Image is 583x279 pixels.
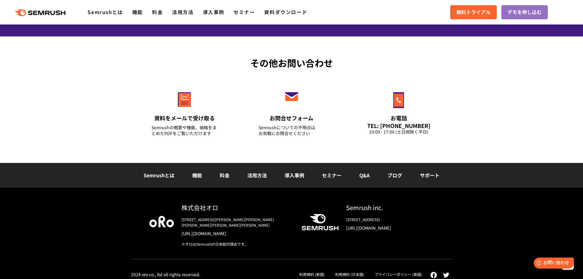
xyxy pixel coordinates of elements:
[220,172,230,179] a: 料金
[259,125,325,136] div: Semrushについての不明点は お気軽にお問合せください
[149,216,174,227] img: oro company
[88,8,123,16] a: Semrushとは
[359,172,370,179] a: Q&A
[246,79,338,144] a: お問合せフォーム Semrushについての不明点はお気軽にお問合せください
[346,203,434,212] div: Semrush inc.
[375,272,422,277] a: プライバシーポリシー (英語)
[299,272,325,277] a: 利用規約 (英語)
[181,217,292,228] div: [STREET_ADDRESS][PERSON_NAME][PERSON_NAME][PERSON_NAME][PERSON_NAME][PERSON_NAME]
[366,122,432,129] div: TEL: [PHONE_NUMBER]
[181,203,292,212] div: 株式会社オロ
[131,272,200,277] div: 2024 oro co., ltd all rights reserved.
[203,8,224,16] a: 導入事例
[132,8,143,16] a: 機能
[181,241,292,247] div: ※オロはSemrushの日本総代理店です。
[151,125,218,136] div: Semrushの概要や機能、価格をまとめたPDFをご覧いただけます
[247,172,267,179] a: 活用方法
[259,114,325,122] div: お問合せフォーム
[366,129,432,135] div: 10:00 - 17:00 (土日祝除く平日)
[192,172,202,179] a: 機能
[420,172,439,179] a: サポート
[131,56,452,70] div: その他お問い合わせ
[285,172,304,179] a: 導入事例
[366,114,432,122] div: お電話
[335,272,364,277] a: 利用規約 (日本語)
[322,172,342,179] a: セミナー
[450,5,497,19] a: 無料トライアル
[151,114,218,122] div: 資料をメールで受け取る
[387,172,402,179] a: ブログ
[456,8,491,16] span: 無料トライアル
[529,255,576,272] iframe: Help widget launcher
[507,8,542,16] span: デモを申し込む
[264,8,307,16] a: 資料ダウンロード
[181,230,292,236] a: [URL][DOMAIN_NAME]
[172,8,193,16] a: 活用方法
[152,8,163,16] a: 料金
[234,8,255,16] a: セミナー
[430,272,437,278] img: facebook
[139,79,230,144] a: 資料をメールで受け取る Semrushの概要や機能、価格をまとめたPDFをご覧いただけます
[144,172,174,179] a: Semrushとは
[346,217,434,222] div: [STREET_ADDRESS]
[346,225,434,231] a: [URL][DOMAIN_NAME]
[501,5,548,19] a: デモを申し込む
[443,273,449,277] img: twitter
